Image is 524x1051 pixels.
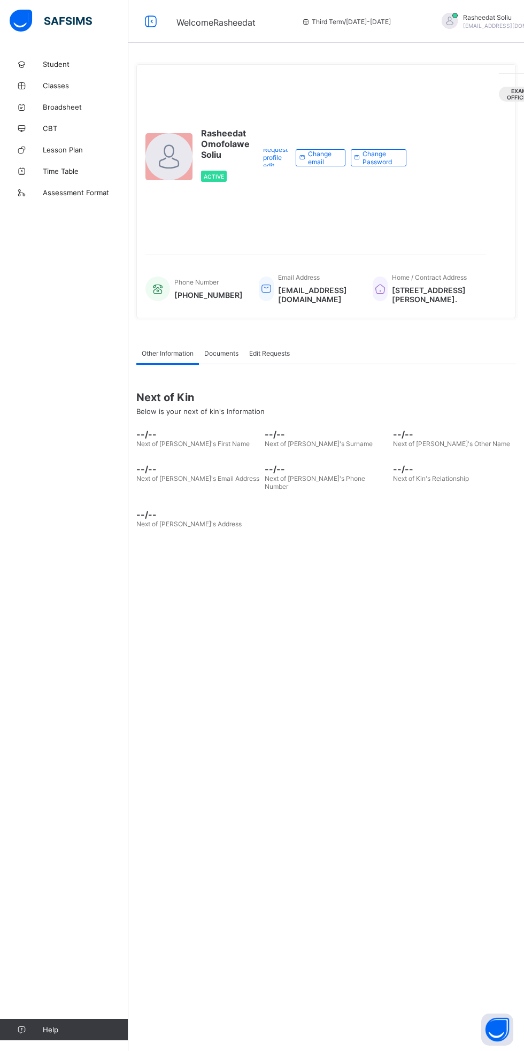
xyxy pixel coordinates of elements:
span: --/-- [265,464,388,474]
span: Home / Contract Address [392,273,467,281]
span: Broadsheet [43,103,128,111]
span: Documents [204,349,238,357]
span: Student [43,60,128,68]
span: Active [204,173,224,180]
span: Phone Number [174,278,219,286]
span: [EMAIL_ADDRESS][DOMAIN_NAME] [278,286,357,304]
span: Other Information [142,349,194,357]
span: Change Password [363,150,398,166]
span: Rasheedat Omofolawe Soliu [201,128,250,160]
span: Help [43,1025,128,1034]
span: session/term information [301,18,391,26]
span: Next of [PERSON_NAME]'s Email Address [136,474,259,482]
span: Request profile edit [263,145,288,170]
span: Edit Requests [249,349,290,357]
span: --/-- [136,464,259,474]
span: Classes [43,81,128,90]
span: Time Table [43,167,128,175]
span: Next of [PERSON_NAME]'s Other Name [393,440,510,448]
span: Lesson Plan [43,145,128,154]
span: Change email [308,150,337,166]
span: --/-- [393,429,516,440]
span: [PHONE_NUMBER] [174,290,243,300]
span: --/-- [393,464,516,474]
img: safsims [10,10,92,32]
span: CBT [43,124,128,133]
span: --/-- [136,429,259,440]
span: Next of Kin's Relationship [393,474,469,482]
span: Next of [PERSON_NAME]'s Phone Number [265,474,365,490]
button: Open asap [481,1014,513,1046]
span: Next of Kin [136,391,516,404]
span: [STREET_ADDRESS][PERSON_NAME]. [392,286,475,304]
span: --/-- [136,509,259,520]
span: --/-- [265,429,388,440]
span: Email Address [278,273,320,281]
span: Below is your next of kin's Information [136,407,265,416]
span: Next of [PERSON_NAME]'s First Name [136,440,250,448]
span: Assessment Format [43,188,128,197]
span: Next of [PERSON_NAME]'s Address [136,520,242,528]
span: Next of [PERSON_NAME]'s Surname [265,440,373,448]
span: Welcome Rasheedat [176,17,256,28]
